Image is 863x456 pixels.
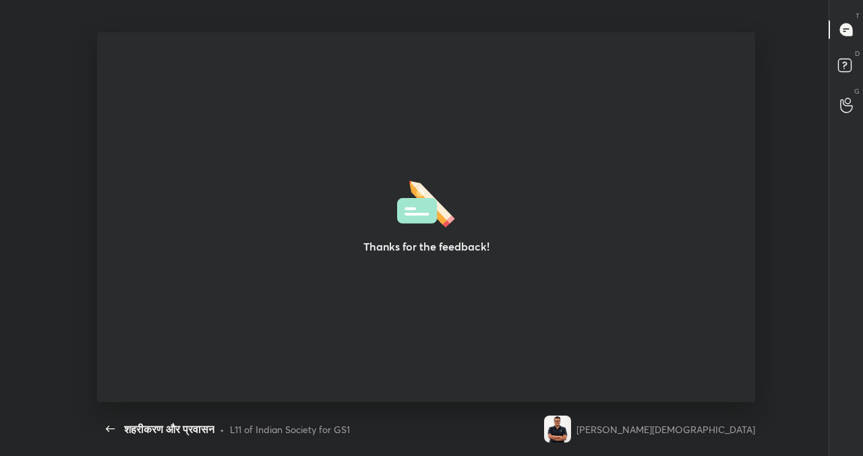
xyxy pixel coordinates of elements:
div: शहरीकरण और प्रवासन [124,421,214,437]
p: D [855,48,860,59]
img: feedbackThanks.36dea665.svg [397,176,455,228]
p: G [854,86,860,96]
div: L11 of Indian Society for GS1 [230,422,350,436]
div: [PERSON_NAME][DEMOGRAPHIC_DATA] [576,422,755,436]
img: f9a666527379488a9d83e0f86d2874fe.jpg [544,416,571,443]
h3: Thanks for the feedback! [363,238,489,255]
div: • [220,422,225,436]
p: T [856,11,860,21]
